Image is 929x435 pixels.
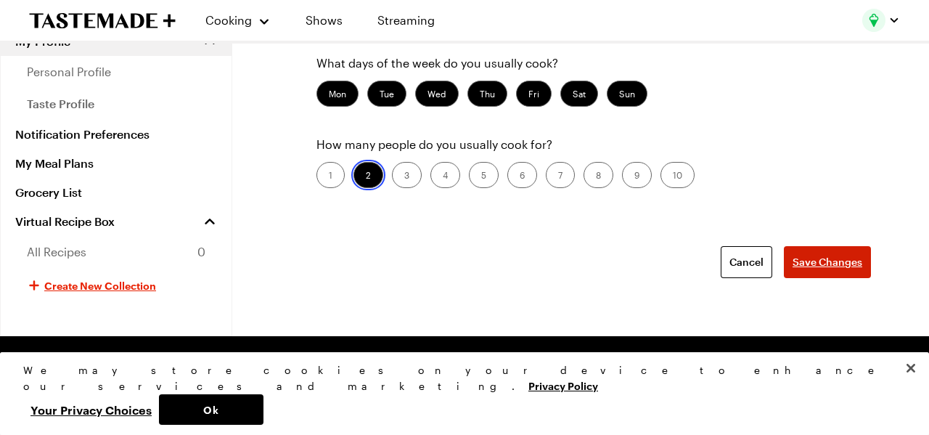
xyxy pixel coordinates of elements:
[430,162,460,188] label: 4
[392,162,422,188] label: 3
[784,246,871,278] button: Save Changes
[862,9,885,32] img: Profile picture
[316,54,871,72] p: What days of the week do you usually cook?
[1,268,232,303] button: Create New Collection
[546,162,575,188] label: 7
[353,162,383,188] label: 2
[467,81,507,107] label: Thu
[205,13,252,27] span: Cooking
[1,236,232,268] a: All Recipes0
[660,162,695,188] label: 10
[607,81,647,107] label: Sun
[23,362,893,425] div: Privacy
[316,136,871,153] p: How many people do you usually cook for?
[197,243,205,261] span: 0
[27,63,111,81] span: personal profile
[367,81,406,107] label: Tue
[793,255,862,269] span: Save Changes
[721,246,772,278] a: Cancel
[1,178,232,207] a: Grocery List
[895,352,927,384] button: Close
[1,149,232,178] a: My Meal Plans
[316,162,345,188] label: 1
[1,56,232,88] a: personal profile
[159,394,263,425] button: Ok
[316,81,359,107] label: Mon
[469,162,499,188] label: 5
[1,88,232,120] a: taste profile
[23,362,893,394] div: We may store cookies on your device to enhance our services and marketing.
[862,9,900,32] button: Profile picture
[584,162,613,188] label: 8
[15,214,115,229] span: Virtual Recipe Box
[29,12,176,29] a: To Tastemade Home Page
[622,162,652,188] label: 9
[528,378,598,392] a: More information about your privacy, opens in a new tab
[27,243,86,261] span: All Recipes
[507,162,537,188] label: 6
[415,81,459,107] label: Wed
[27,95,94,113] span: taste profile
[205,3,271,38] button: Cooking
[44,278,156,293] span: Create New Collection
[23,394,159,425] button: Your Privacy Choices
[516,81,552,107] label: Fri
[729,255,764,269] span: Cancel
[1,120,232,149] a: Notification Preferences
[560,81,598,107] label: Sat
[1,207,232,236] a: Virtual Recipe Box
